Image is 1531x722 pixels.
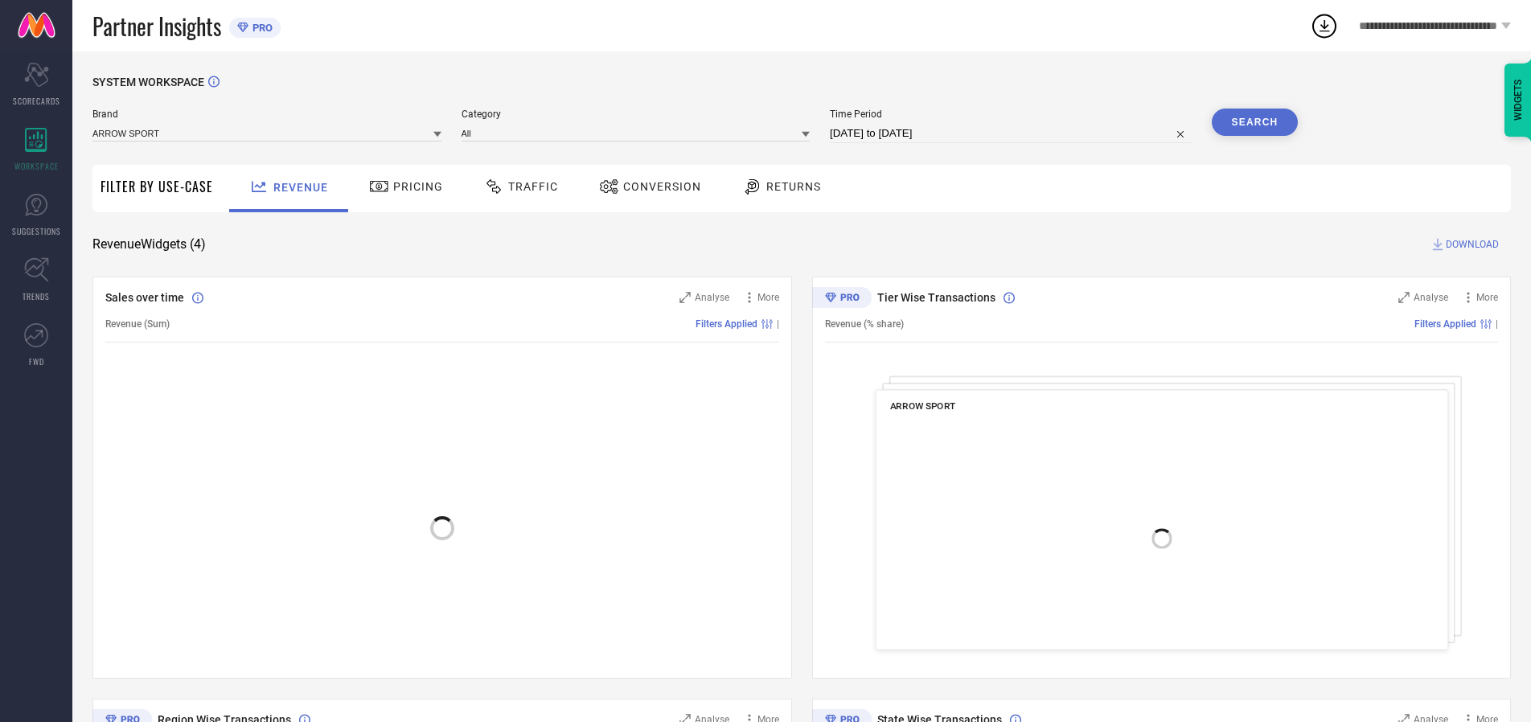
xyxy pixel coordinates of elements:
[12,225,61,237] span: SUGGESTIONS
[830,109,1192,120] span: Time Period
[830,124,1192,143] input: Select time period
[92,10,221,43] span: Partner Insights
[1476,292,1498,303] span: More
[623,180,701,193] span: Conversion
[92,109,441,120] span: Brand
[29,355,44,367] span: FWD
[23,290,50,302] span: TRENDS
[1212,109,1299,136] button: Search
[508,180,558,193] span: Traffic
[766,180,821,193] span: Returns
[105,318,170,330] span: Revenue (Sum)
[393,180,443,193] span: Pricing
[105,291,184,304] span: Sales over time
[92,236,206,252] span: Revenue Widgets ( 4 )
[679,292,691,303] svg: Zoom
[889,400,955,412] span: ARROW SPORT
[877,291,995,304] span: Tier Wise Transactions
[101,177,213,196] span: Filter By Use-Case
[812,287,872,311] div: Premium
[695,292,729,303] span: Analyse
[825,318,904,330] span: Revenue (% share)
[462,109,811,120] span: Category
[1398,292,1410,303] svg: Zoom
[14,160,59,172] span: WORKSPACE
[273,181,328,194] span: Revenue
[777,318,779,330] span: |
[1414,318,1476,330] span: Filters Applied
[1414,292,1448,303] span: Analyse
[13,95,60,107] span: SCORECARDS
[92,76,204,88] span: SYSTEM WORKSPACE
[1310,11,1339,40] div: Open download list
[1446,236,1499,252] span: DOWNLOAD
[757,292,779,303] span: More
[248,22,273,34] span: PRO
[1496,318,1498,330] span: |
[696,318,757,330] span: Filters Applied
